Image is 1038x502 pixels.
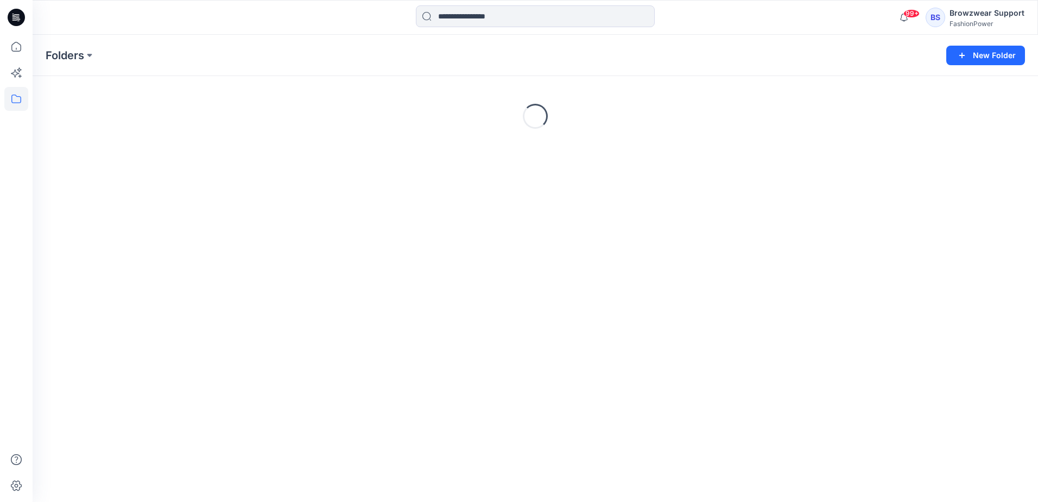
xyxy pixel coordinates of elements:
[946,46,1025,65] button: New Folder
[950,7,1024,20] div: Browzwear Support
[926,8,945,27] div: BS
[950,20,1024,28] div: FashionPower
[46,48,84,63] a: Folders
[903,9,920,18] span: 99+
